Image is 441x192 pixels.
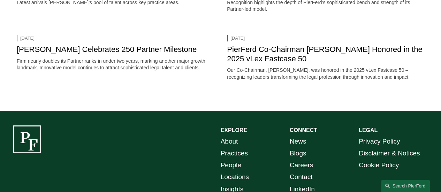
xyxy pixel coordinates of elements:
a: Disclaimer & Notices [359,147,420,159]
a: Blogs [290,147,306,159]
strong: LEGAL [359,127,378,133]
strong: EXPLORE [221,127,247,133]
time: [DATE] [20,35,35,41]
a: PierFerd Co-Chairman [PERSON_NAME] Honored in the 2025 vLex Fastcase 50 [227,45,422,63]
a: Contact [290,171,313,183]
a: People [221,159,241,171]
a: Cookie Policy [359,159,399,171]
a: Practices [221,147,248,159]
a: News [290,136,306,147]
time: [DATE] [230,35,245,41]
a: About [221,136,238,147]
a: Search this site [381,180,430,192]
a: Locations [221,171,249,183]
p: Firm nearly doubles its Partner ranks in under two years, marking another major growth landmark. ... [17,58,214,71]
a: [PERSON_NAME] Celebrates 250 Partner Milestone [17,45,197,54]
a: Careers [290,159,313,171]
p: Our Co-Chairman, [PERSON_NAME], was honored in the 2025 vLex Fastcase 50 – recognizing leaders tr... [227,67,424,80]
strong: CONNECT [290,127,317,133]
a: Privacy Policy [359,136,400,147]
